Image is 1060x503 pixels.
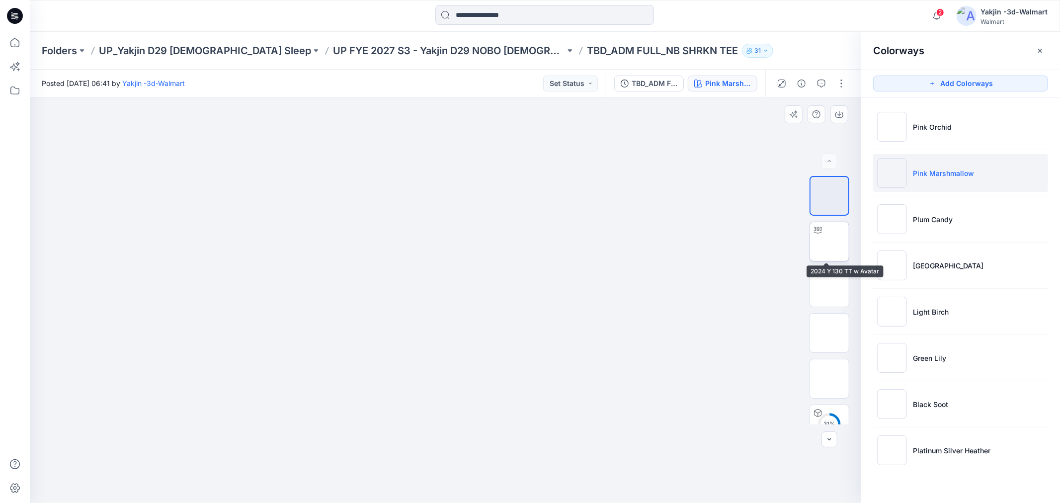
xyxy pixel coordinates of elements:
[913,122,952,132] p: Pink Orchid
[877,389,907,419] img: Black Soot
[705,78,751,89] div: Pink Marshmallow
[913,445,990,456] p: Platinum Silver Heather
[877,297,907,327] img: Light Birch
[873,76,1048,91] button: Add Colorways
[614,76,684,91] button: TBD_ADM FULL_NB SHRKN TEE
[688,76,757,91] button: Pink Marshmallow
[99,44,311,58] a: UP_Yakjin D29 [DEMOGRAPHIC_DATA] Sleep
[877,112,907,142] img: Pink Orchid
[587,44,738,58] p: TBD_ADM FULL_NB SHRKN TEE
[980,6,1048,18] div: Yakjin -3d-Walmart
[877,204,907,234] img: Plum Candy
[42,78,185,88] span: Posted [DATE] 06:41 by
[913,168,974,178] p: Pink Marshmallow
[980,18,1048,25] div: Walmart
[913,214,953,225] p: Plum Candy
[913,307,949,317] p: Light Birch
[877,158,907,188] img: Pink Marshmallow
[936,8,944,16] span: 2
[913,353,946,363] p: Green Lily
[794,76,810,91] button: Details
[877,343,907,373] img: Green Lily
[873,45,924,57] h2: Colorways
[122,79,185,87] a: Yakjin -3d-Walmart
[913,399,948,410] p: Black Soot
[817,420,841,428] div: 31 %
[632,78,677,89] div: TBD_ADM FULL_NB SHRKN TEE
[333,44,565,58] a: UP FYE 2027 S3 - Yakjin D29 NOBO [DEMOGRAPHIC_DATA] Sleepwear
[754,45,761,56] p: 31
[877,251,907,280] img: Blue Ridge
[877,435,907,465] img: Platinum Silver Heather
[957,6,977,26] img: avatar
[42,44,77,58] a: Folders
[913,260,983,271] p: [GEOGRAPHIC_DATA]
[742,44,773,58] button: 31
